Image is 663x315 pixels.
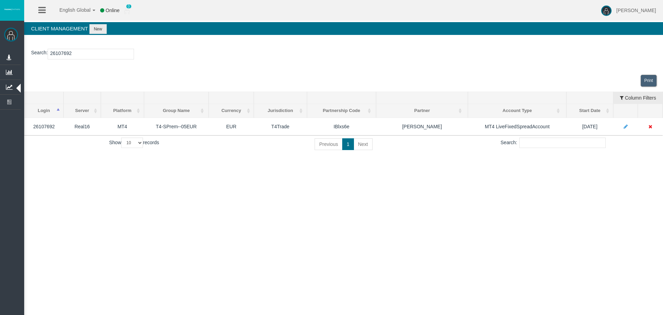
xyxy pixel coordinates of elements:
button: New [89,24,107,34]
td: IBlxs6e [307,118,376,135]
label: Show records [109,138,159,148]
span: [PERSON_NAME] [616,8,656,13]
a: View print view [641,75,657,87]
td: EUR [209,118,254,135]
td: [DATE] [566,118,613,135]
td: T4-SPrem--05EUR [144,118,209,135]
th: Server: activate to sort column ascending [64,104,101,118]
td: MT4 [101,118,144,135]
button: Column Filters [614,92,662,104]
th: Group Name: activate to sort column ascending [144,104,209,118]
span: English Global [50,7,90,13]
label: Search [31,49,46,57]
span: Client Management [31,26,88,31]
i: Move client to direct [648,124,652,129]
td: 26107692 [25,118,64,135]
img: user_small.png [124,7,130,14]
th: Currency: activate to sort column ascending [209,104,254,118]
td: Real16 [64,118,101,135]
input: Search: [519,138,606,148]
td: [PERSON_NAME] [376,118,468,135]
a: 1 [342,138,354,150]
a: Previous [315,138,342,150]
label: Search: [501,138,606,148]
img: logo.svg [3,8,21,11]
p: : [31,49,656,59]
span: 0 [126,4,132,9]
th: Login: activate to sort column descending [25,104,64,118]
th: Start Date: activate to sort column ascending [566,104,613,118]
th: Partnership Code: activate to sort column ascending [307,104,376,118]
a: Next [354,138,373,150]
td: MT4 LiveFixedSpreadAccount [468,118,566,135]
th: Account Type: activate to sort column ascending [468,104,566,118]
span: Print [644,78,653,83]
img: user-image [601,6,612,16]
span: Column Filters [625,90,656,101]
select: Showrecords [121,138,143,148]
td: T4Trade [254,118,307,135]
th: Jurisdiction: activate to sort column ascending [254,104,307,118]
span: Online [106,8,119,13]
th: Partner: activate to sort column ascending [376,104,468,118]
th: Platform: activate to sort column ascending [101,104,144,118]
